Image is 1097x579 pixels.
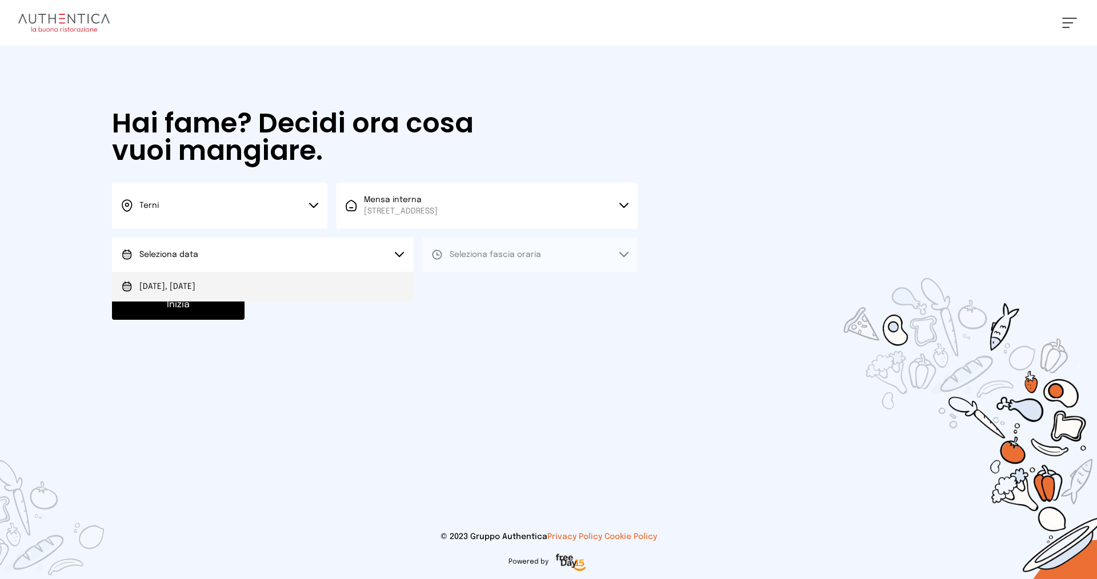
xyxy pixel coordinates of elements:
[553,552,589,574] img: logo-freeday.3e08031.png
[422,238,638,272] button: Seleziona fascia oraria
[18,531,1079,542] p: © 2023 Gruppo Authentica
[547,533,602,541] a: Privacy Policy
[112,290,245,320] button: Inizia
[139,251,198,259] span: Seleziona data
[604,533,657,541] a: Cookie Policy
[509,557,548,566] span: Powered by
[139,281,195,292] span: [DATE], [DATE]
[450,251,541,259] span: Seleziona fascia oraria
[112,238,413,272] button: Seleziona data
